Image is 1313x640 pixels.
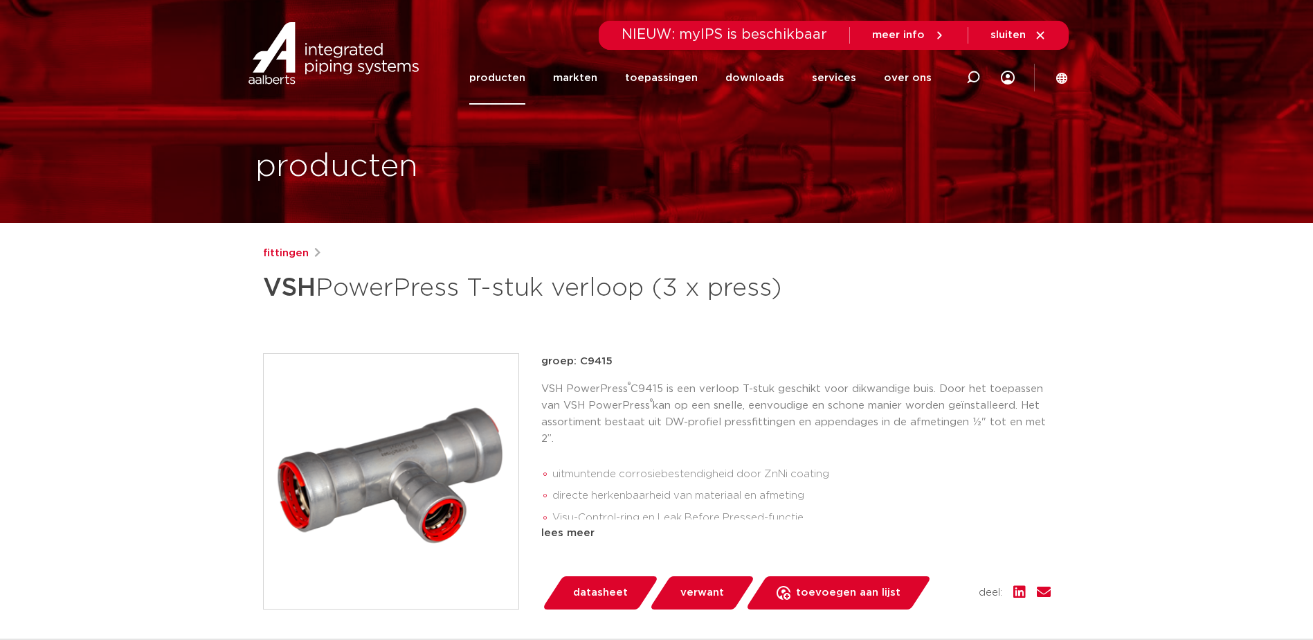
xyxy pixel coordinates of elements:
[552,485,1051,507] li: directe herkenbaarheid van materiaal en afmeting
[979,585,1002,601] span: deel:
[552,463,1051,486] li: uitmuntende corrosiebestendigheid door ZnNi coating
[625,51,698,105] a: toepassingen
[553,51,597,105] a: markten
[469,51,932,105] nav: Menu
[628,382,631,389] sup: ®
[541,353,1051,370] p: groep: C9415
[263,276,316,301] strong: VSH
[263,245,309,262] a: fittingen
[573,582,628,604] span: datasheet
[469,51,525,105] a: producten
[884,51,932,105] a: over ons
[812,51,856,105] a: services
[796,582,900,604] span: toevoegen aan lijst
[541,381,1051,447] p: VSH PowerPress C9415 is een verloop T-stuk geschikt voor dikwandige buis. Door het toepassen van ...
[872,30,925,40] span: meer info
[264,354,518,609] img: Product Image for VSH PowerPress T-stuk verloop (3 x press)
[552,507,1051,529] li: Visu-Control-ring en Leak Before Pressed-functie
[872,29,945,42] a: meer info
[622,28,827,42] span: NIEUW: myIPS is beschikbaar
[680,582,724,604] span: verwant
[990,30,1026,40] span: sluiten
[263,267,783,309] h1: PowerPress T-stuk verloop (3 x press)
[990,29,1047,42] a: sluiten
[649,576,755,610] a: verwant
[255,145,418,189] h1: producten
[541,525,1051,542] div: lees meer
[650,398,653,406] sup: ®
[541,576,659,610] a: datasheet
[725,51,784,105] a: downloads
